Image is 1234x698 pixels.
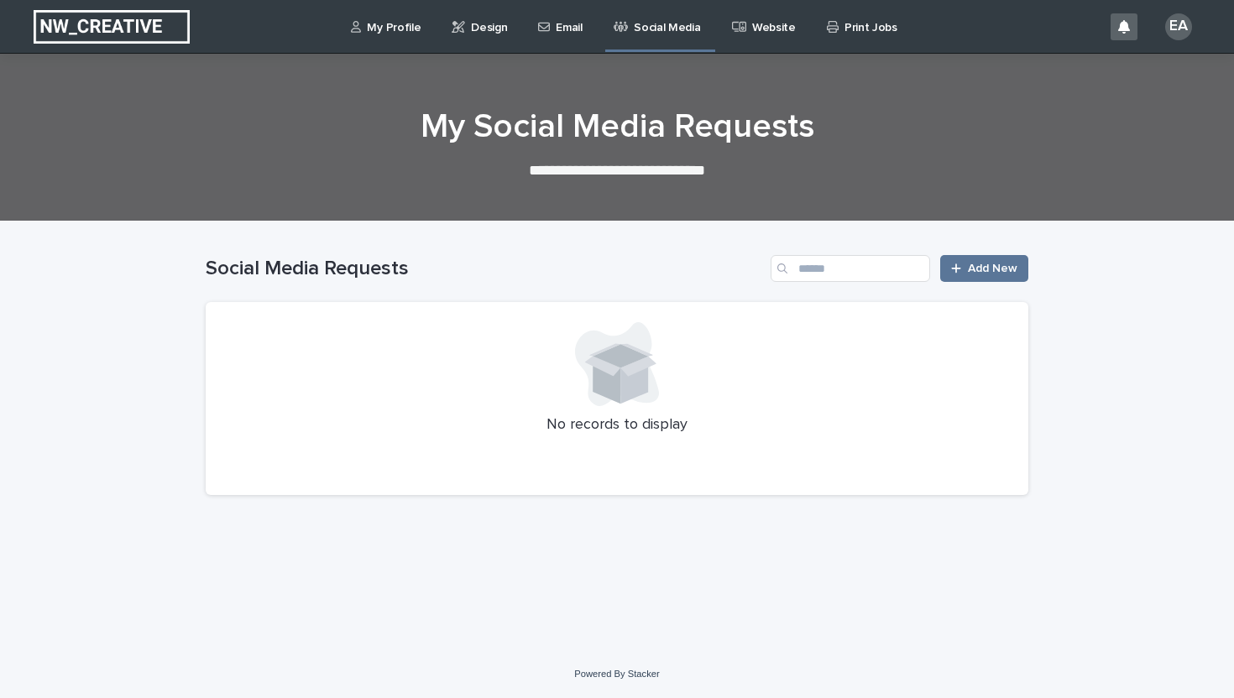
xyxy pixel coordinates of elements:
img: EUIbKjtiSNGbmbK7PdmN [34,10,190,44]
input: Search [771,255,930,282]
span: Add New [968,263,1017,274]
div: EA [1165,13,1192,40]
h1: My Social Media Requests [206,107,1028,147]
a: Add New [940,255,1028,282]
p: No records to display [226,416,1008,435]
a: Powered By Stacker [574,669,659,679]
h1: Social Media Requests [206,257,764,281]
